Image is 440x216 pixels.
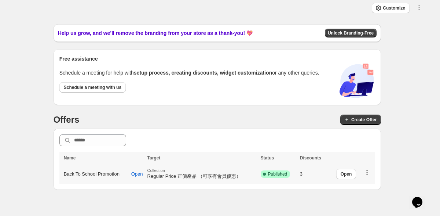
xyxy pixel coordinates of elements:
th: Name [59,152,145,164]
button: Unlock Branding-Free [325,29,377,37]
button: Create Offer [340,115,381,125]
th: Target [145,152,258,164]
img: book-call-DYLe8nE5.svg [338,62,375,99]
button: Open [336,169,356,179]
h4: Offers [54,114,80,126]
span: Back To School Promotion [64,170,120,178]
span: Free assistance [59,55,98,62]
span: Open [341,171,352,177]
a: Schedule a meeting with us [59,82,126,93]
span: setup process, creating discounts, widget customization [134,70,272,76]
th: Status [258,152,298,164]
span: Create Offer [351,117,377,123]
td: 3 [298,164,327,184]
span: Help us grow, and we’ll remove the branding from your store as a thank-you! 💖 [58,29,253,37]
span: Published [268,171,287,177]
button: Customize [372,3,410,13]
iframe: chat widget [409,187,433,209]
button: Open [127,168,147,180]
span: Customize [383,5,405,11]
span: Open [131,171,143,177]
th: Discounts [298,152,327,164]
p: Schedule a meeting for help with or any other queries. [59,69,319,76]
span: Unlock Branding-Free [328,30,374,36]
span: Collection [147,168,256,173]
span: Regular Price 正價產品 （可享有會員優惠） [147,173,241,179]
span: Schedule a meeting with us [64,84,121,90]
